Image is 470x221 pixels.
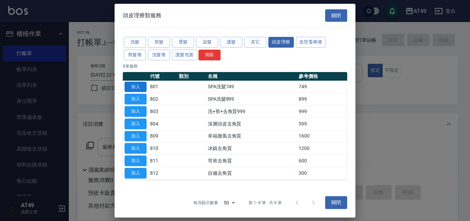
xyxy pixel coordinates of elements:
[206,130,297,142] td: 幸福微風去角質
[125,168,147,179] button: 加入
[148,81,177,93] td: 801
[124,50,146,60] button: 剪髮卷
[268,37,294,48] button: 頭皮理療
[148,118,177,130] td: 804
[297,93,347,106] td: 899
[125,81,147,92] button: 加入
[325,196,347,209] button: 關閉
[148,142,177,155] td: 810
[296,37,326,48] button: 造型電棒捲
[148,130,177,142] td: 809
[206,167,297,179] td: 自備去角質
[206,118,297,130] td: 深層頭皮去角質
[125,94,147,104] button: 加入
[125,119,147,129] button: 加入
[123,12,161,19] span: 頭皮理療類服務
[206,154,297,167] td: 苛肯去角質
[206,142,297,155] td: 冰鎮去角質
[177,72,206,81] th: 類別
[206,72,297,81] th: 名稱
[220,37,242,48] button: 護髮
[125,106,147,117] button: 加入
[148,154,177,167] td: 811
[148,105,177,118] td: 803
[125,143,147,154] button: 加入
[172,50,197,60] button: 護髮包套
[244,37,266,48] button: 其它
[125,131,147,141] button: 加入
[325,9,347,22] button: 關閉
[196,37,218,48] button: 染髮
[148,72,177,81] th: 代號
[148,93,177,106] td: 802
[148,167,177,179] td: 812
[297,167,347,179] td: 300
[297,130,347,142] td: 1600
[148,37,170,48] button: 剪髮
[206,93,297,106] td: SPA洗髮899
[248,200,282,206] p: 第 1–8 筆 共 8 筆
[221,193,237,212] div: 50
[297,118,347,130] td: 599
[123,63,347,69] p: 8 筆服務
[297,105,347,118] td: 999
[125,155,147,166] button: 加入
[148,50,170,60] button: 洗髮卷
[297,72,347,81] th: 參考價格
[199,50,221,60] button: 清除
[297,81,347,93] td: 749
[193,200,218,206] p: 每頁顯示數量
[124,37,146,48] button: 洗髮
[206,81,297,93] td: SPA洗髮749
[297,154,347,167] td: 600
[172,37,194,48] button: 燙髮
[206,105,297,118] td: 洗+剪+去角質999
[297,142,347,155] td: 1200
